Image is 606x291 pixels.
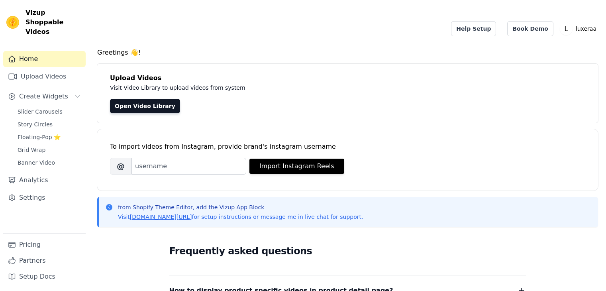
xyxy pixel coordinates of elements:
[3,190,86,206] a: Settings
[18,159,55,167] span: Banner Video
[18,133,61,141] span: Floating-Pop ⭐
[118,203,363,211] p: from Shopify Theme Editor, add the Vizup App Block
[110,158,131,175] span: @
[110,73,585,83] h4: Upload Videos
[131,158,246,175] input: username
[507,21,553,36] a: Book Demo
[3,51,86,67] a: Home
[3,172,86,188] a: Analytics
[110,99,180,113] a: Open Video Library
[451,21,496,36] a: Help Setup
[249,159,344,174] button: Import Instagram Reels
[560,22,600,36] button: L luxeraa
[110,83,467,92] p: Visit Video Library to upload videos from system
[18,146,45,154] span: Grid Wrap
[13,157,86,168] a: Banner Video
[19,92,68,101] span: Create Widgets
[25,8,82,37] span: Vizup Shoppable Videos
[13,119,86,130] a: Story Circles
[573,22,600,36] p: luxeraa
[3,88,86,104] button: Create Widgets
[169,243,526,259] h2: Frequently asked questions
[3,237,86,253] a: Pricing
[97,48,598,57] h4: Greetings 👋!
[118,213,363,221] p: Visit for setup instructions or message me in live chat for support.
[3,69,86,85] a: Upload Videos
[564,25,568,33] text: L
[18,120,53,128] span: Story Circles
[18,108,63,116] span: Slider Carousels
[3,269,86,285] a: Setup Docs
[110,142,585,151] div: To import videos from Instagram, provide brand's instagram username
[13,132,86,143] a: Floating-Pop ⭐
[3,253,86,269] a: Partners
[13,144,86,155] a: Grid Wrap
[13,106,86,117] a: Slider Carousels
[6,16,19,29] img: Vizup
[130,214,192,220] a: [DOMAIN_NAME][URL]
